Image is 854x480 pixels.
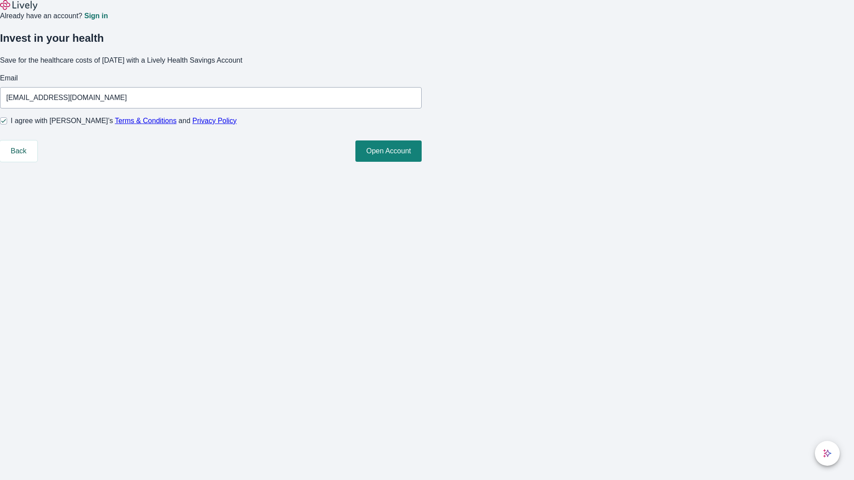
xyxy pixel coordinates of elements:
button: Open Account [355,140,422,162]
a: Sign in [84,12,108,20]
a: Terms & Conditions [115,117,177,124]
button: chat [815,441,840,466]
svg: Lively AI Assistant [823,449,832,458]
span: I agree with [PERSON_NAME]’s and [11,116,237,126]
a: Privacy Policy [193,117,237,124]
